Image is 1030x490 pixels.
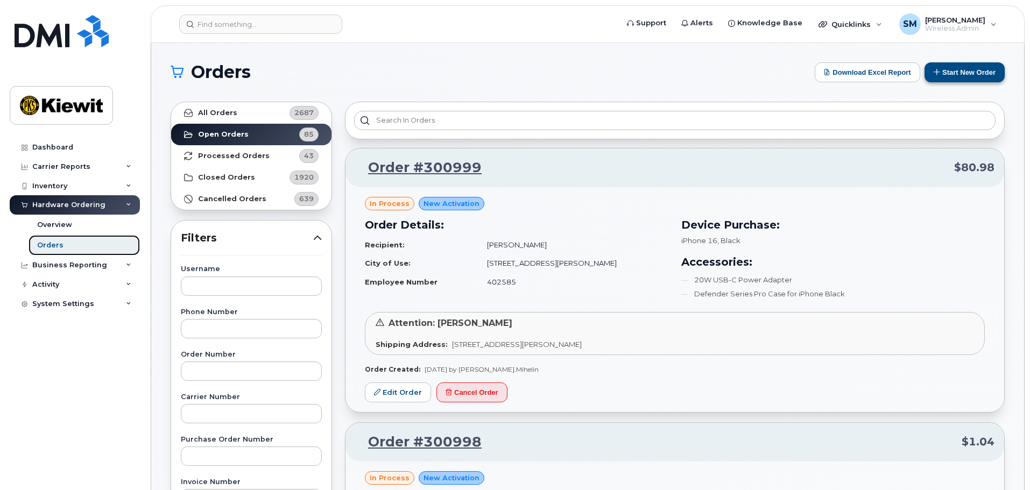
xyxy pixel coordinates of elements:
[681,275,985,285] li: 20W USB-C Power Adapter
[304,129,314,139] span: 85
[355,432,482,452] a: Order #300998
[191,64,251,80] span: Orders
[181,309,322,316] label: Phone Number
[181,351,322,358] label: Order Number
[294,108,314,118] span: 2687
[198,130,249,139] strong: Open Orders
[477,236,668,254] td: [PERSON_NAME]
[171,102,331,124] a: All Orders2687
[477,273,668,292] td: 402585
[370,198,410,209] span: in process
[365,278,438,286] strong: Employee Number
[365,365,420,373] strong: Order Created:
[198,109,237,117] strong: All Orders
[815,62,920,82] button: Download Excel Report
[355,158,482,177] a: Order #300999
[717,236,740,245] span: , Black
[304,151,314,161] span: 43
[354,111,996,130] input: Search in orders
[181,479,322,486] label: Invoice Number
[424,198,479,209] span: New Activation
[171,145,331,167] a: Processed Orders43
[681,254,985,270] h3: Accessories:
[365,382,431,402] a: Edit Order
[171,188,331,210] a: Cancelled Orders639
[962,434,994,450] span: $1.04
[181,394,322,401] label: Carrier Number
[294,172,314,182] span: 1920
[681,236,717,245] span: iPhone 16
[181,230,313,246] span: Filters
[365,259,411,267] strong: City of Use:
[681,289,985,299] li: Defender Series Pro Case for iPhone Black
[181,266,322,273] label: Username
[171,167,331,188] a: Closed Orders1920
[198,152,270,160] strong: Processed Orders
[299,194,314,204] span: 639
[452,340,582,349] span: [STREET_ADDRESS][PERSON_NAME]
[477,254,668,273] td: [STREET_ADDRESS][PERSON_NAME]
[425,365,539,373] span: [DATE] by [PERSON_NAME].Mihelin
[681,217,985,233] h3: Device Purchase:
[376,340,448,349] strong: Shipping Address:
[925,62,1005,82] button: Start New Order
[954,160,994,175] span: $80.98
[365,240,405,249] strong: Recipient:
[198,195,266,203] strong: Cancelled Orders
[198,173,255,182] strong: Closed Orders
[171,124,331,145] a: Open Orders85
[424,473,479,483] span: New Activation
[983,443,1022,482] iframe: Messenger Launcher
[436,382,507,402] button: Cancel Order
[365,217,668,233] h3: Order Details:
[389,318,512,328] span: Attention: [PERSON_NAME]
[181,436,322,443] label: Purchase Order Number
[370,473,410,483] span: in process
